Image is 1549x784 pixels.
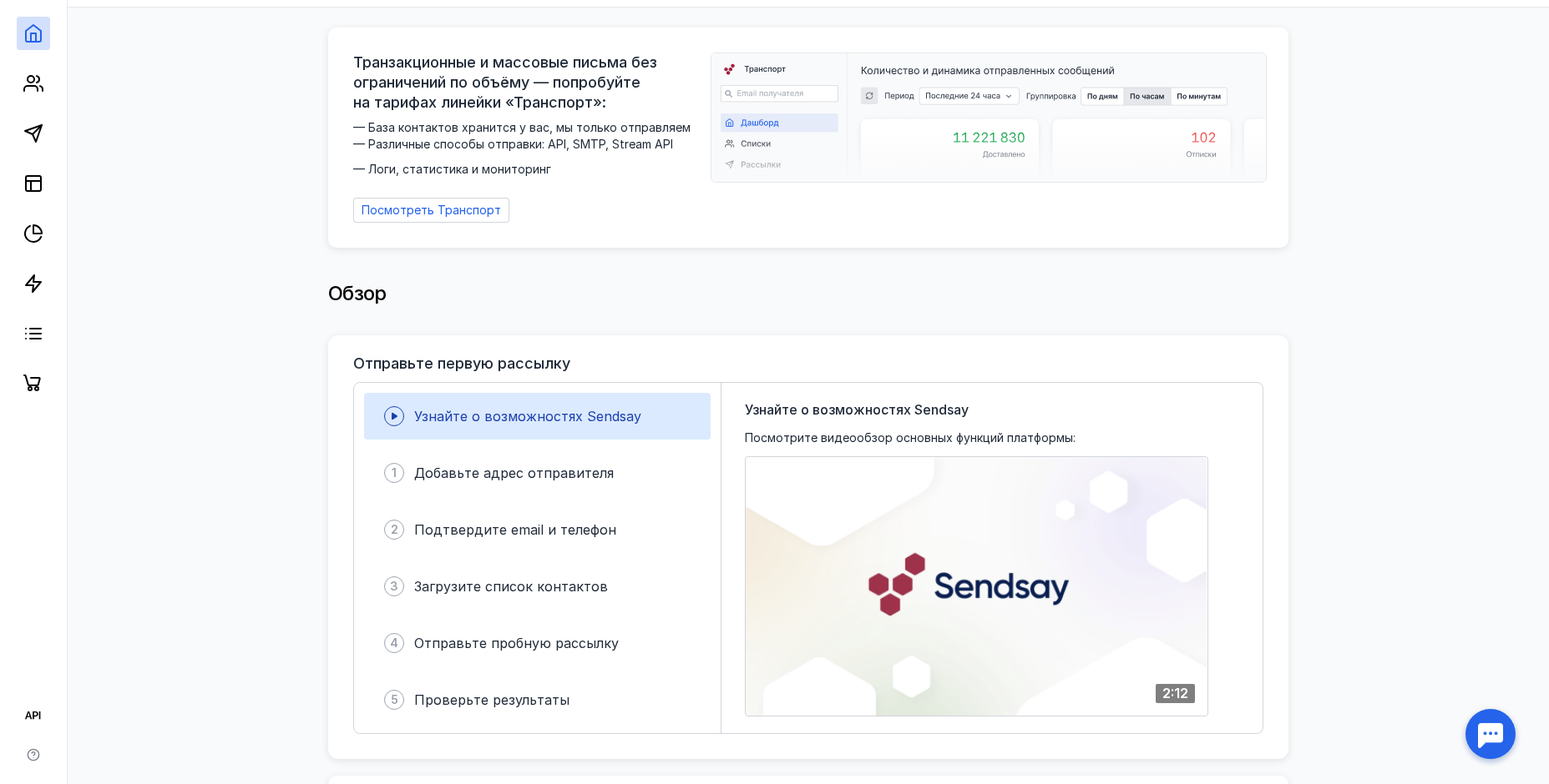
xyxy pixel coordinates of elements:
span: Отправьте пробную рассылку [414,635,619,651]
span: Узнайте о возможностях Sendsay [414,408,641,425]
a: Посмотреть Транспорт [353,198,509,223]
span: Подтвердите email и телефон [414,521,616,538]
span: 2 [391,521,398,538]
span: 4 [390,635,398,651]
span: Транзакционные и массовые письма без ограничений по объёму — попробуйте на тарифах линейки «Транс... [353,53,701,113]
span: Обзор [328,281,387,305]
span: Узнайте о возможностях Sendsay [745,400,969,420]
span: — База контактов хранится у вас, мы только отправляем — Различные способы отправки: API, SMTP, St... [353,119,701,178]
span: Посмотреть Транспорт [362,204,501,218]
span: 5 [391,691,398,708]
span: Посмотрите видеообзор основных функций платформы: [745,430,1076,446]
span: Загрузите список контактов [414,578,608,595]
span: 3 [390,578,398,595]
div: 2:12 [1156,684,1195,703]
img: dashboard-transport-banner [711,53,1266,182]
span: Проверьте результаты [414,691,569,708]
h3: Отправьте первую рассылку [353,355,570,372]
span: 1 [392,465,397,481]
span: Добавьте адрес отправителя [414,465,614,481]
